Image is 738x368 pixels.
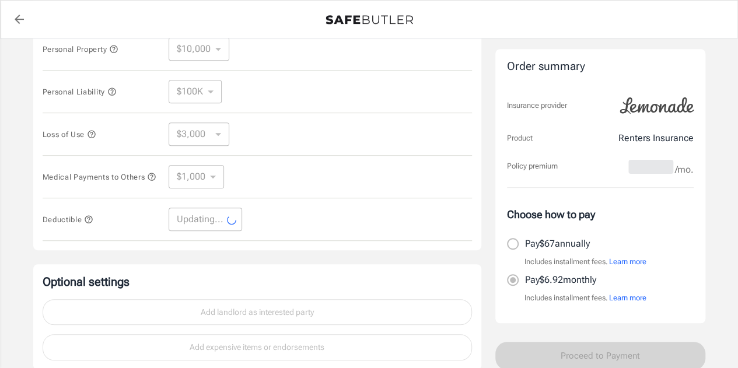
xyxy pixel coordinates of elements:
[507,160,558,172] p: Policy premium
[43,87,117,96] span: Personal Liability
[675,162,694,178] span: /mo.
[326,15,413,24] img: Back to quotes
[609,256,646,268] button: Learn more
[43,212,94,226] button: Deductible
[613,89,701,122] img: Lemonade
[507,58,694,75] div: Order summary
[507,132,533,144] p: Product
[8,8,31,31] a: back to quotes
[43,45,118,54] span: Personal Property
[618,131,694,145] p: Renters Insurance
[43,173,157,181] span: Medical Payments to Others
[43,130,96,139] span: Loss of Use
[43,85,117,99] button: Personal Liability
[524,256,646,268] p: Includes installment fees.
[43,127,96,141] button: Loss of Use
[43,274,472,290] p: Optional settings
[507,100,567,111] p: Insurance provider
[525,273,596,287] p: Pay $6.92 monthly
[43,215,94,224] span: Deductible
[609,292,646,304] button: Learn more
[43,170,157,184] button: Medical Payments to Others
[507,206,694,222] p: Choose how to pay
[43,42,118,56] button: Personal Property
[525,237,590,251] p: Pay $67 annually
[524,292,646,304] p: Includes installment fees.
